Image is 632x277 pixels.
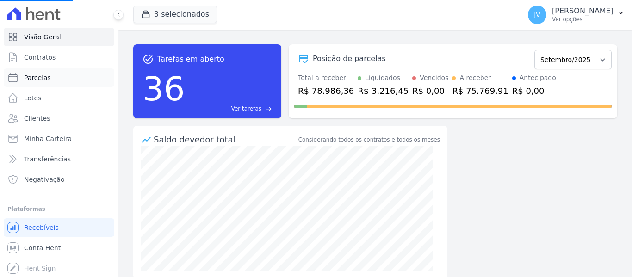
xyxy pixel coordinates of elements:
[520,73,556,83] div: Antecipado
[24,73,51,82] span: Parcelas
[298,73,354,83] div: Total a receber
[157,54,224,65] span: Tarefas em aberto
[4,239,114,257] a: Conta Hent
[24,223,59,232] span: Recebíveis
[4,28,114,46] a: Visão Geral
[4,89,114,107] a: Lotes
[143,65,185,113] div: 36
[24,154,71,164] span: Transferências
[534,12,540,18] span: JV
[420,73,448,83] div: Vencidos
[265,105,272,112] span: east
[459,73,491,83] div: A receber
[358,85,409,97] div: R$ 3.216,45
[24,93,42,103] span: Lotes
[154,133,297,146] div: Saldo devedor total
[4,48,114,67] a: Contratos
[4,218,114,237] a: Recebíveis
[189,105,272,113] a: Ver tarefas east
[24,175,65,184] span: Negativação
[552,6,613,16] p: [PERSON_NAME]
[4,129,114,148] a: Minha Carteira
[412,85,448,97] div: R$ 0,00
[231,105,261,113] span: Ver tarefas
[143,54,154,65] span: task_alt
[133,6,217,23] button: 3 selecionados
[24,243,61,252] span: Conta Hent
[298,135,440,144] div: Considerando todos os contratos e todos os meses
[24,53,56,62] span: Contratos
[24,134,72,143] span: Minha Carteira
[452,85,508,97] div: R$ 75.769,91
[24,32,61,42] span: Visão Geral
[365,73,400,83] div: Liquidados
[4,150,114,168] a: Transferências
[298,85,354,97] div: R$ 78.986,36
[512,85,556,97] div: R$ 0,00
[4,109,114,128] a: Clientes
[4,68,114,87] a: Parcelas
[313,53,386,64] div: Posição de parcelas
[552,16,613,23] p: Ver opções
[7,203,111,215] div: Plataformas
[4,170,114,189] a: Negativação
[520,2,632,28] button: JV [PERSON_NAME] Ver opções
[24,114,50,123] span: Clientes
